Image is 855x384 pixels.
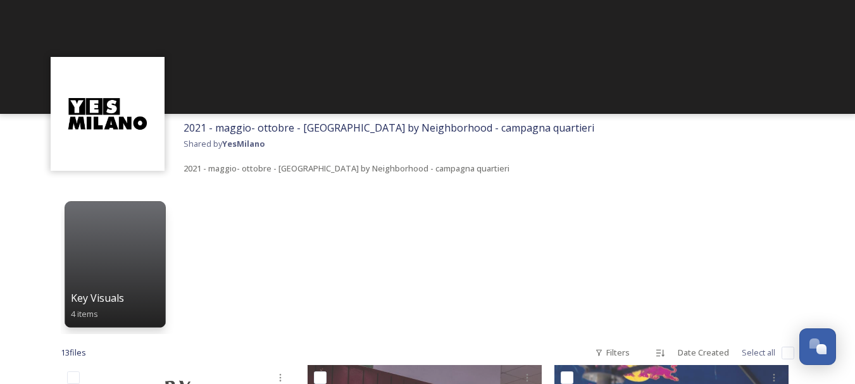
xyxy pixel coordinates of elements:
[57,63,158,164] img: Logo%20YesMilano%40150x.png
[184,138,265,149] span: Shared by
[799,328,836,365] button: Open Chat
[589,340,636,365] div: Filters
[742,347,775,359] span: Select all
[61,195,170,328] a: Key Visuals4 items
[222,138,265,149] strong: YesMilano
[184,121,594,135] span: 2021 - maggio- ottobre - [GEOGRAPHIC_DATA] by Neighborhood - campagna quartieri
[61,347,86,359] span: 13 file s
[671,340,735,365] div: Date Created
[71,308,98,319] span: 4 items
[71,291,124,305] span: Key Visuals
[184,161,509,176] a: 2021 - maggio- ottobre - [GEOGRAPHIC_DATA] by Neighborhood - campagna quartieri
[184,163,509,174] span: 2021 - maggio- ottobre - [GEOGRAPHIC_DATA] by Neighborhood - campagna quartieri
